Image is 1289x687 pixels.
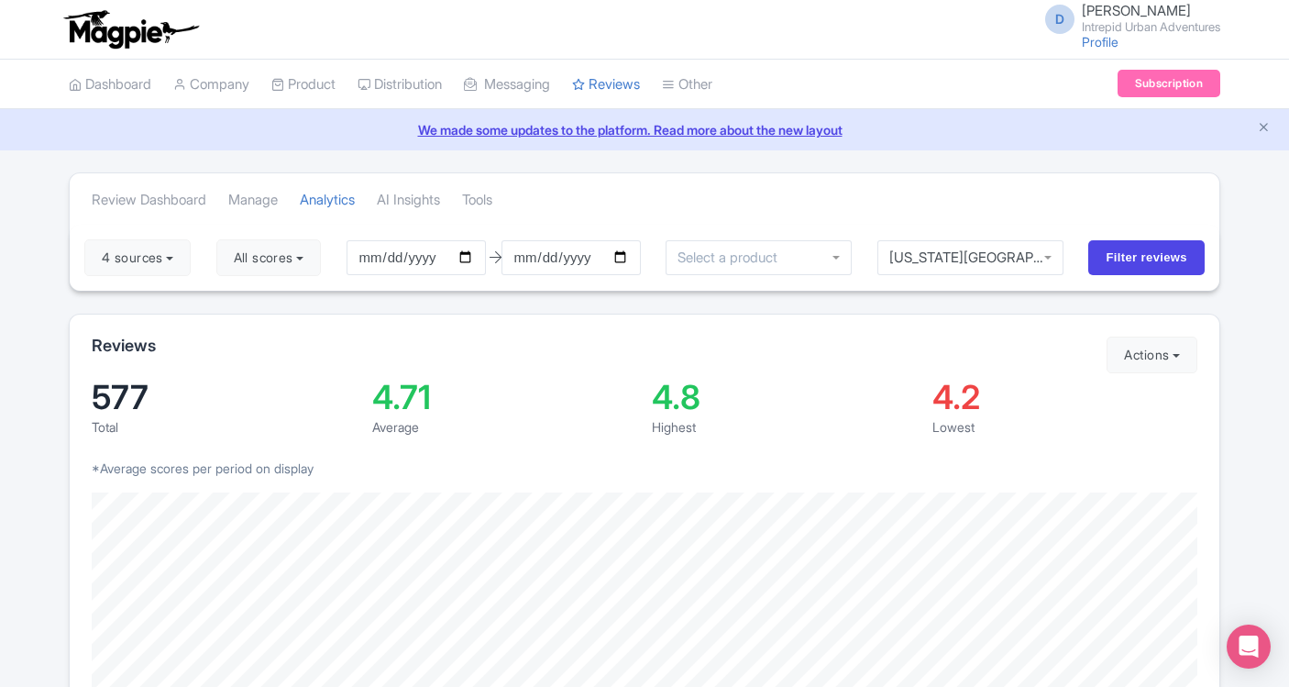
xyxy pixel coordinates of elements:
button: Actions [1107,337,1197,373]
a: Reviews [572,60,640,110]
input: Filter reviews [1088,240,1205,275]
a: Messaging [464,60,550,110]
small: Intrepid Urban Adventures [1082,21,1220,33]
div: 4.2 [932,381,1198,414]
a: Other [662,60,712,110]
div: Average [372,417,638,437]
a: Subscription [1118,70,1220,97]
button: 4 sources [84,239,191,276]
div: 4.71 [372,381,638,414]
a: Analytics [300,175,355,226]
div: Total [92,417,358,437]
input: Select a product [678,249,779,266]
a: Company [173,60,249,110]
div: [US_STATE][GEOGRAPHIC_DATA] [889,249,1052,266]
a: We made some updates to the platform. Read more about the new layout [11,120,1278,139]
a: D [PERSON_NAME] Intrepid Urban Adventures [1034,4,1220,33]
h2: Reviews [92,337,156,355]
a: Review Dashboard [92,175,206,226]
a: Manage [228,175,278,226]
a: Profile [1082,34,1118,50]
a: Dashboard [69,60,151,110]
a: Tools [462,175,492,226]
span: D [1045,5,1074,34]
div: 4.8 [652,381,918,414]
a: Distribution [358,60,442,110]
div: Highest [652,417,918,437]
p: *Average scores per period on display [92,459,1197,478]
button: All scores [216,239,322,276]
img: logo-ab69f6fb50320c5b225c76a69d11143b.png [60,9,202,50]
span: [PERSON_NAME] [1082,2,1191,19]
a: AI Insights [377,175,440,226]
div: Lowest [932,417,1198,437]
a: Product [271,60,336,110]
div: 577 [92,381,358,414]
button: Close announcement [1257,118,1271,139]
div: Open Intercom Messenger [1227,625,1271,669]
